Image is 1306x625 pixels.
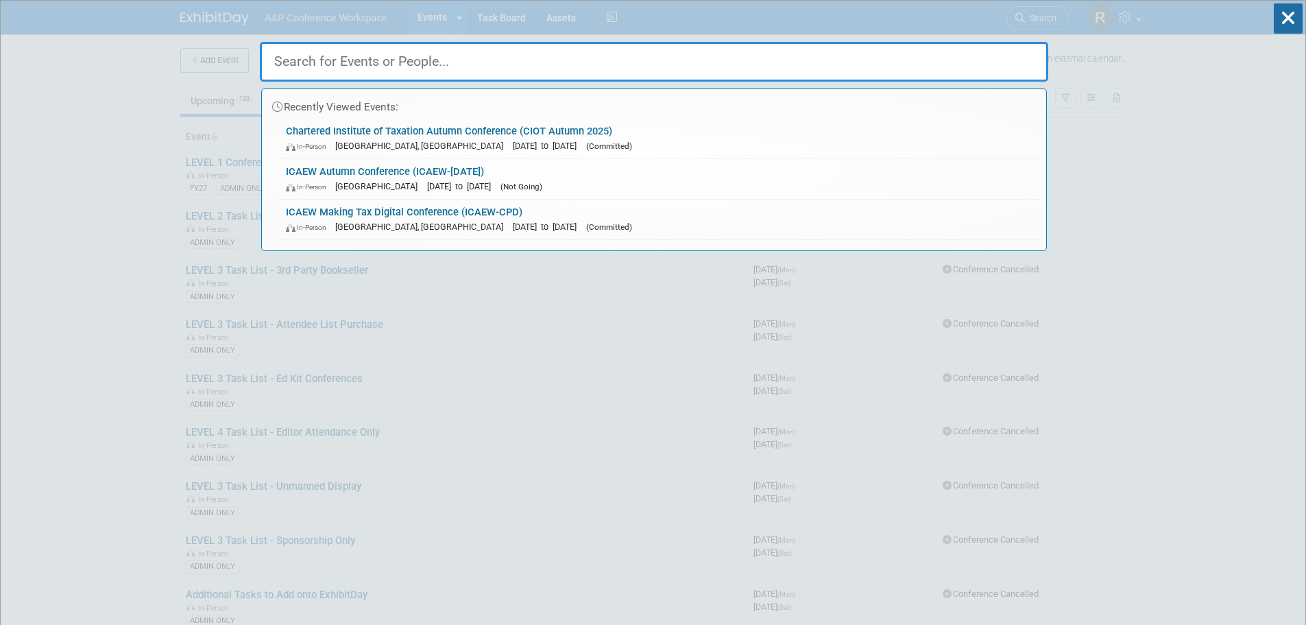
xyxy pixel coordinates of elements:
a: ICAEW Autumn Conference (ICAEW-[DATE]) In-Person [GEOGRAPHIC_DATA] [DATE] to [DATE] (Not Going) [279,159,1039,199]
a: ICAEW Making Tax Digital Conference (ICAEW-CPD) In-Person [GEOGRAPHIC_DATA], [GEOGRAPHIC_DATA] [D... [279,200,1039,239]
div: Recently Viewed Events: [269,89,1039,119]
span: [DATE] to [DATE] [513,141,583,151]
span: [GEOGRAPHIC_DATA], [GEOGRAPHIC_DATA] [335,222,510,232]
span: In-Person [286,223,332,232]
span: (Not Going) [500,182,542,191]
span: [DATE] to [DATE] [427,181,498,191]
span: In-Person [286,142,332,151]
span: [DATE] to [DATE] [513,222,583,232]
span: (Committed) [586,141,632,151]
span: [GEOGRAPHIC_DATA], [GEOGRAPHIC_DATA] [335,141,510,151]
input: Search for Events or People... [260,42,1048,82]
a: Chartered Institute of Taxation Autumn Conference (CIOT Autumn 2025) In-Person [GEOGRAPHIC_DATA],... [279,119,1039,158]
span: [GEOGRAPHIC_DATA] [335,181,424,191]
span: (Committed) [586,222,632,232]
span: In-Person [286,182,332,191]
